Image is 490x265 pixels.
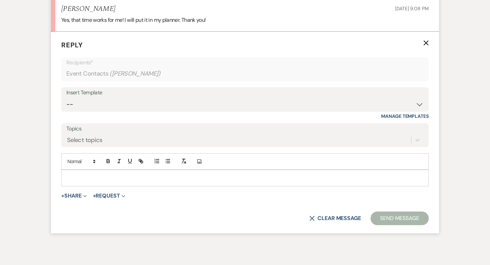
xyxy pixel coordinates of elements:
p: Yes, that time works for me! I will put it in my planner. Thank you! [61,16,429,25]
p: Recipients* [66,58,424,67]
h5: [PERSON_NAME] [61,5,115,13]
div: Select topics [67,136,102,145]
span: + [61,193,64,199]
button: Clear message [309,216,361,221]
button: Send Message [371,212,429,225]
span: [DATE] 9:08 PM [395,5,429,12]
label: Topics [66,124,424,134]
div: Event Contacts [66,67,424,80]
span: Reply [61,41,83,49]
div: Insert Template [66,88,424,98]
span: ( [PERSON_NAME] ) [110,69,161,78]
a: Manage Templates [381,113,429,119]
button: Share [61,193,87,199]
span: + [93,193,96,199]
button: Request [93,193,125,199]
